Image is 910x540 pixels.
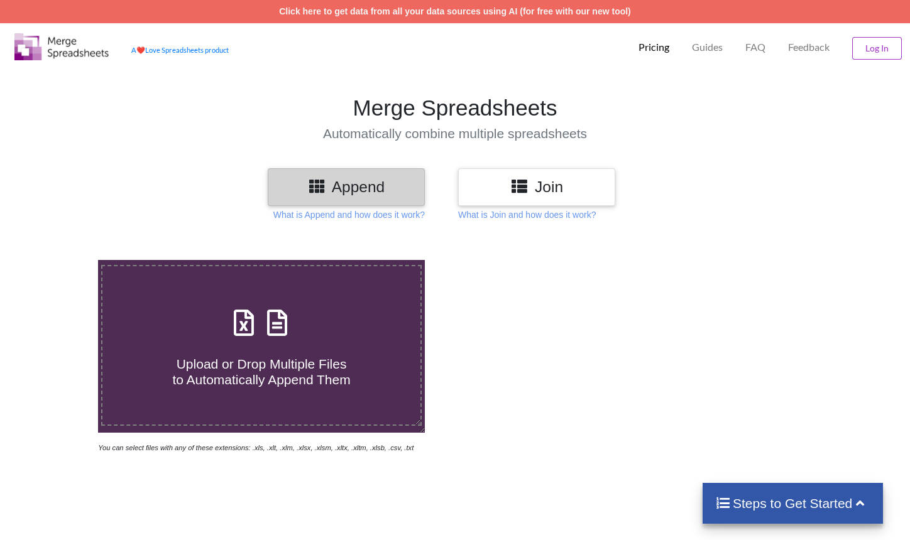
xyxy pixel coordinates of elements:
[468,178,606,196] h3: Join
[715,495,870,511] h4: Steps to Get Started
[277,178,415,196] h3: Append
[639,41,669,54] p: Pricing
[131,46,229,54] a: AheartLove Spreadsheets product
[172,357,350,387] span: Upload or Drop Multiple Files to Automatically Append Them
[136,46,145,54] span: heart
[692,41,723,54] p: Guides
[14,33,109,60] img: Logo.png
[852,37,902,60] button: Log In
[458,208,596,221] p: What is Join and how does it work?
[98,444,414,451] i: You can select files with any of these extensions: .xls, .xlt, .xlm, .xlsx, .xlsm, .xltx, .xltm, ...
[745,41,765,54] p: FAQ
[279,6,631,16] a: Click here to get data from all your data sources using AI (for free with our new tool)
[788,42,830,52] span: Feedback
[273,208,425,221] p: What is Append and how does it work?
